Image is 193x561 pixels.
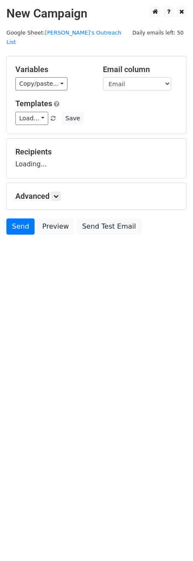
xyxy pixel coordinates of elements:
a: Copy/paste... [15,77,67,90]
h2: New Campaign [6,6,187,21]
h5: Email column [103,65,178,74]
button: Save [61,112,84,125]
a: [PERSON_NAME]'s Outreach List [6,29,121,46]
div: Loading... [15,147,178,169]
a: Daily emails left: 50 [129,29,187,36]
h5: Advanced [15,192,178,201]
a: Load... [15,112,48,125]
a: Send Test Email [76,218,141,235]
h5: Recipients [15,147,178,157]
a: Templates [15,99,52,108]
small: Google Sheet: [6,29,121,46]
a: Send [6,218,35,235]
span: Daily emails left: 50 [129,28,187,38]
h5: Variables [15,65,90,74]
a: Preview [37,218,74,235]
